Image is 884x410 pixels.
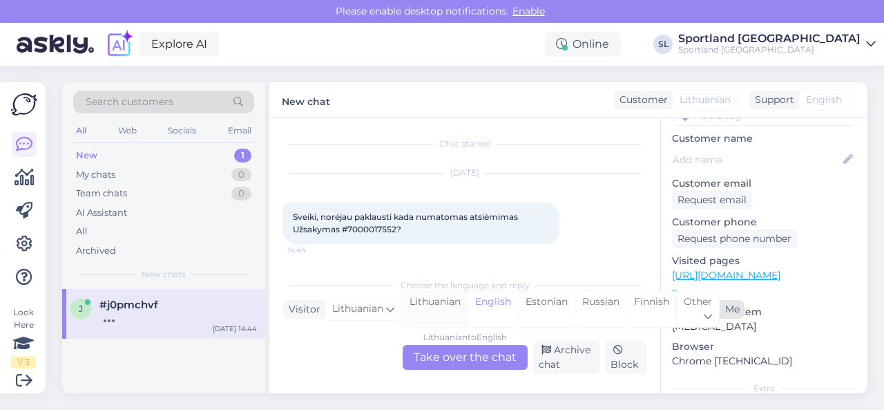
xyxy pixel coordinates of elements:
span: New chats [142,268,186,281]
div: Visitor [283,302,320,317]
div: Take over the chat [403,345,528,370]
p: Visited pages [672,254,856,268]
p: Chrome [TECHNICAL_ID] [672,354,856,369]
div: Request email [672,191,752,209]
div: 0 [231,168,251,182]
div: Extra [672,382,856,395]
label: New chat [282,91,330,109]
a: Explore AI [140,32,219,56]
input: Add name [673,152,840,167]
div: Customer [614,93,668,107]
p: Customer email [672,176,856,191]
div: Support [749,93,794,107]
div: Archived [76,244,116,258]
span: Search customers [86,95,173,109]
div: 1 [234,149,251,162]
div: Sportland [GEOGRAPHIC_DATA] [678,33,861,44]
span: Lithuanian [680,93,731,107]
div: Archive chat [533,341,600,374]
div: Look Here [11,306,36,369]
div: SL [653,35,673,54]
div: Sportland [GEOGRAPHIC_DATA] [678,44,861,55]
div: Russian [575,292,626,327]
p: [MEDICAL_DATA] [672,319,856,334]
img: Askly Logo [11,93,37,115]
span: Enable [508,5,549,17]
img: explore-ai [105,30,134,59]
p: Customer phone [672,215,856,230]
div: 1 / 3 [11,356,36,369]
div: Web [115,122,140,140]
div: Team chats [76,187,127,201]
span: 14:44 [287,245,339,255]
span: #j0pmchvf [99,299,158,311]
p: Browser [672,339,856,354]
p: See more ... [672,287,856,299]
span: English [806,93,842,107]
span: Sveiki, norėjau paklausti kada numatomas atsiėmimas Užsakymas #7000017552? [293,212,520,234]
div: Me [720,302,740,317]
div: 0 [231,187,251,201]
div: Chat started [283,138,646,150]
div: Request phone number [672,230,797,248]
p: Operating system [672,305,856,319]
a: [URL][DOMAIN_NAME] [672,269,780,281]
div: Lithuanian to English [423,331,507,344]
div: English [468,292,518,327]
div: All [73,122,89,140]
div: Email [225,122,254,140]
div: My chats [76,168,115,182]
div: [DATE] 14:44 [213,324,257,334]
div: [DATE] [283,167,646,179]
span: Lithuanian [332,301,383,317]
div: Finnish [626,292,676,327]
div: All [76,225,88,239]
div: Socials [165,122,199,140]
div: Online [545,32,620,57]
div: AI Assistant [76,206,127,220]
span: Other [684,295,712,308]
div: Estonian [518,292,575,327]
p: Customer name [672,131,856,146]
div: Choose the language and reply [283,279,646,292]
div: Block [605,341,646,374]
a: Sportland [GEOGRAPHIC_DATA]Sportland [GEOGRAPHIC_DATA] [678,33,876,55]
div: Lithuanian [403,292,468,327]
span: j [79,304,83,314]
div: New [76,149,97,162]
